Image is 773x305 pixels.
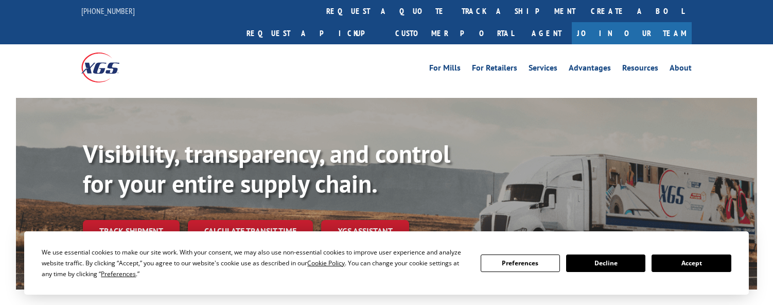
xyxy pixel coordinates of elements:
[529,64,557,75] a: Services
[652,255,731,272] button: Accept
[429,64,461,75] a: For Mills
[307,259,345,267] span: Cookie Policy
[42,247,468,279] div: We use essential cookies to make our site work. With your consent, we may also use non-essential ...
[472,64,517,75] a: For Retailers
[670,64,692,75] a: About
[569,64,611,75] a: Advantages
[188,220,313,242] a: Calculate transit time
[572,22,692,44] a: Join Our Team
[622,64,658,75] a: Resources
[521,22,572,44] a: Agent
[388,22,521,44] a: Customer Portal
[566,255,645,272] button: Decline
[239,22,388,44] a: Request a pickup
[481,255,560,272] button: Preferences
[81,6,135,16] a: [PHONE_NUMBER]
[101,269,136,278] span: Preferences
[83,220,180,242] a: Track shipment
[83,138,450,199] b: Visibility, transparency, and control for your entire supply chain.
[24,231,749,295] div: Cookie Consent Prompt
[321,220,409,242] a: XGS ASSISTANT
